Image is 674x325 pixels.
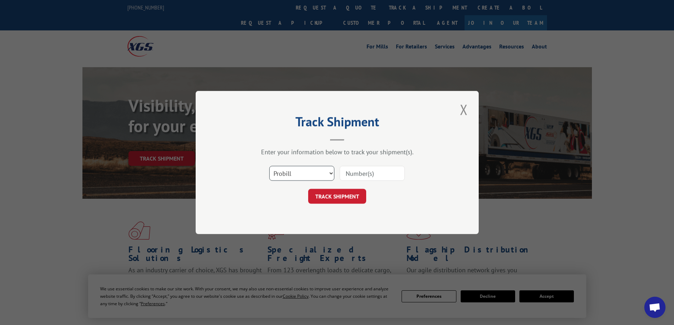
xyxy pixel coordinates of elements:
[340,166,405,181] input: Number(s)
[231,148,443,156] div: Enter your information below to track your shipment(s).
[644,297,666,318] a: Open chat
[308,189,366,204] button: TRACK SHIPMENT
[458,100,470,119] button: Close modal
[231,117,443,130] h2: Track Shipment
